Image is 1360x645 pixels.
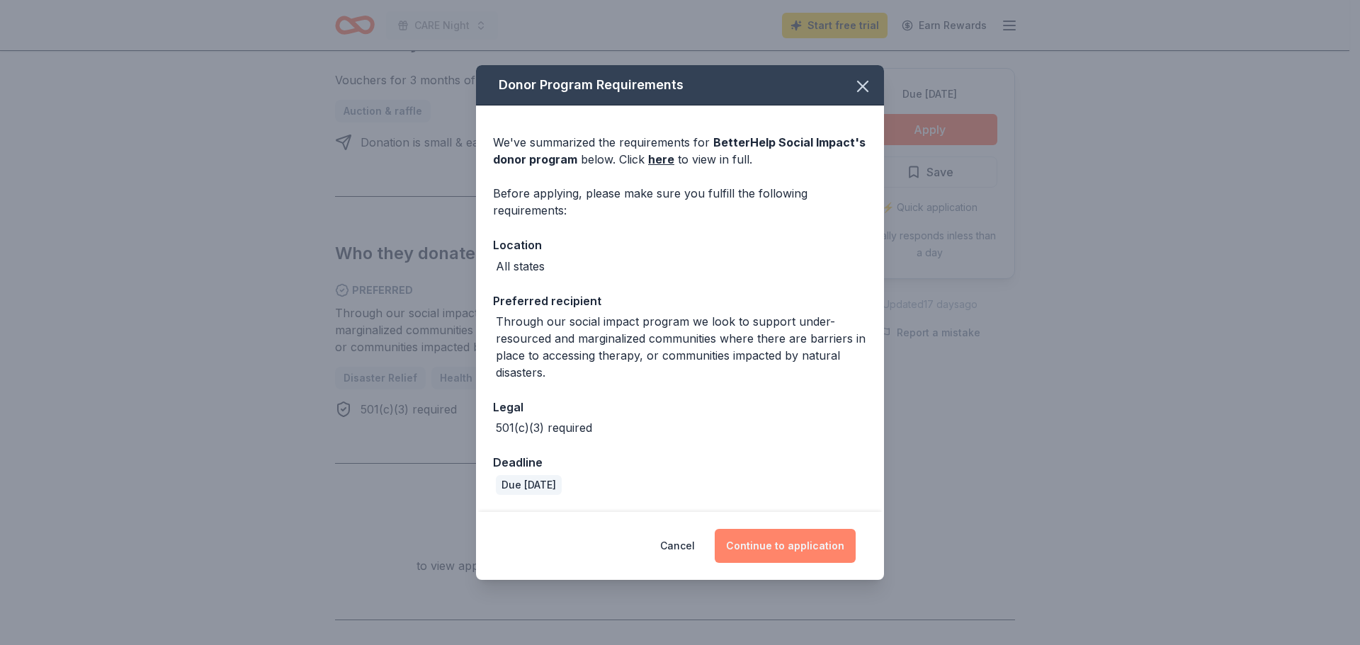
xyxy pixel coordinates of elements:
[493,134,867,168] div: We've summarized the requirements for below. Click to view in full.
[648,151,674,168] a: here
[496,419,592,436] div: 501(c)(3) required
[660,529,695,563] button: Cancel
[715,529,856,563] button: Continue to application
[493,398,867,416] div: Legal
[476,65,884,105] div: Donor Program Requirements
[496,475,562,495] div: Due [DATE]
[496,258,545,275] div: All states
[493,185,867,219] div: Before applying, please make sure you fulfill the following requirements:
[493,292,867,310] div: Preferred recipient
[496,313,867,381] div: Through our social impact program we look to support under-resourced and marginalized communities...
[493,453,867,472] div: Deadline
[493,236,867,254] div: Location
